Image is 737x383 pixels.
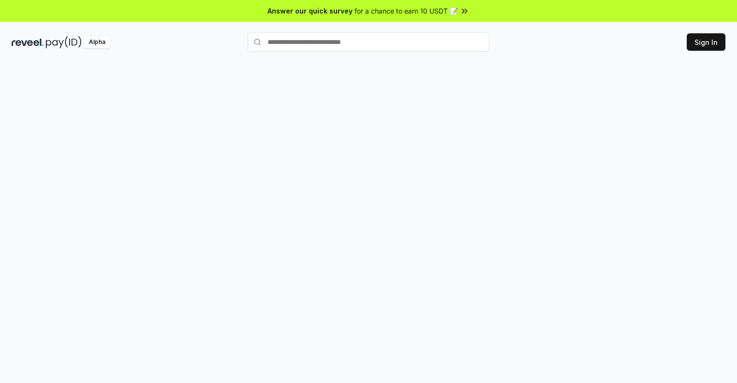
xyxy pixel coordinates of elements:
[268,6,353,16] span: Answer our quick survey
[84,36,111,48] div: Alpha
[687,33,725,51] button: Sign In
[354,6,458,16] span: for a chance to earn 10 USDT 📝
[46,36,82,48] img: pay_id
[12,36,44,48] img: reveel_dark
